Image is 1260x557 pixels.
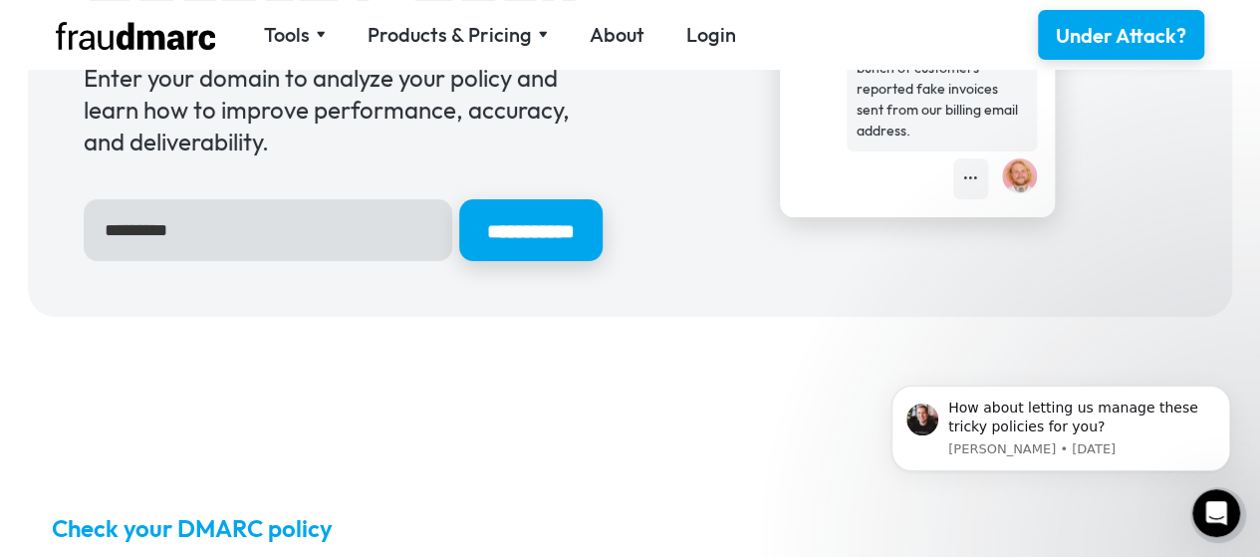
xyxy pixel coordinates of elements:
iframe: Intercom notifications message [862,361,1260,547]
h5: Check your DMARC policy [52,512,1208,544]
div: Enter your domain to analyze your policy and learn how to improve performance, accuracy, and deli... [84,62,603,157]
a: Under Attack? [1038,10,1204,60]
div: Products & Pricing [368,21,548,49]
form: Hero Sign Up Form [84,199,603,261]
div: Under Attack? [1056,22,1186,50]
div: Tools [264,21,310,49]
div: Tools [264,21,326,49]
div: ••• [963,168,978,189]
a: Login [686,21,736,49]
a: About [590,21,644,49]
iframe: Intercom live chat [1192,489,1240,537]
div: Products & Pricing [368,21,532,49]
div: Hey , do we not have a strict DMARC policy? A bunch of customers reported fake invoices sent from... [857,16,1027,141]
